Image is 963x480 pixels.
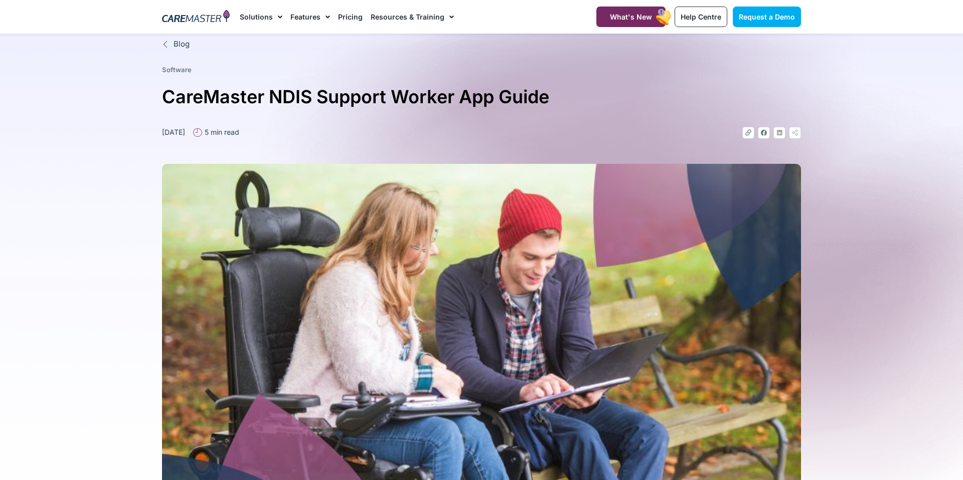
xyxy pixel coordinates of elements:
span: Blog [171,39,190,50]
h1: CareMaster NDIS Support Worker App Guide [162,82,801,112]
span: Request a Demo [739,13,795,21]
a: Request a Demo [733,7,801,27]
a: What's New [596,7,666,27]
a: Software [162,66,192,74]
span: What's New [610,13,652,21]
img: CareMaster Logo [162,10,230,25]
time: [DATE] [162,128,185,136]
span: 5 min read [202,127,239,137]
a: Blog [162,39,801,50]
span: Help Centre [681,13,721,21]
a: Help Centre [675,7,727,27]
